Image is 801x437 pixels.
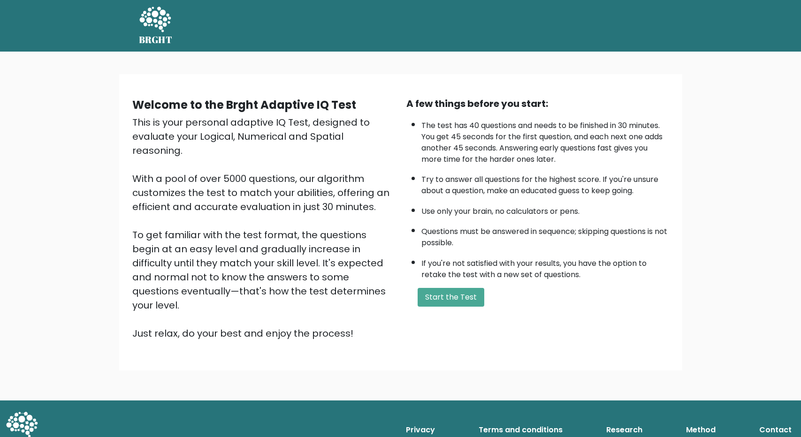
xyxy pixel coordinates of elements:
h5: BRGHT [139,34,173,45]
li: Questions must be answered in sequence; skipping questions is not possible. [421,221,669,249]
b: Welcome to the Brght Adaptive IQ Test [132,97,356,113]
div: This is your personal adaptive IQ Test, designed to evaluate your Logical, Numerical and Spatial ... [132,115,395,340]
div: A few things before you start: [406,97,669,111]
a: BRGHT [139,4,173,48]
li: If you're not satisfied with your results, you have the option to retake the test with a new set ... [421,253,669,280]
li: Use only your brain, no calculators or pens. [421,201,669,217]
button: Start the Test [418,288,484,307]
li: The test has 40 questions and needs to be finished in 30 minutes. You get 45 seconds for the firs... [421,115,669,165]
li: Try to answer all questions for the highest score. If you're unsure about a question, make an edu... [421,169,669,196]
